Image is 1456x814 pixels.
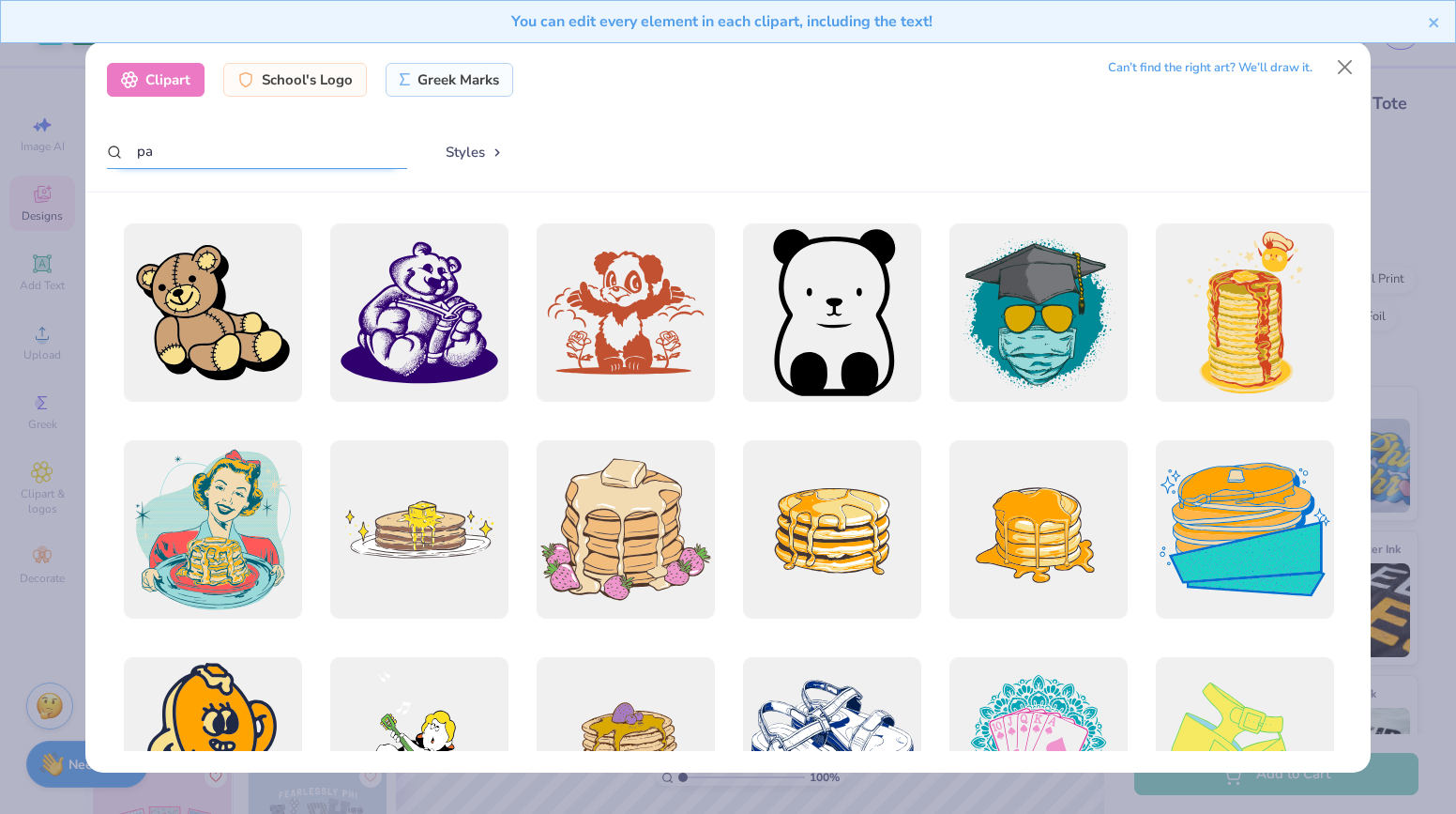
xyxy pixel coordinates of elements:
div: Greek Marks [386,63,514,97]
div: You can edit every element in each clipart, including the text! [15,10,1428,33]
div: School's Logo [223,63,367,97]
button: Styles [426,134,523,170]
div: Clipart [107,63,205,97]
input: Search by name [107,134,407,169]
button: Close [1327,50,1363,85]
button: close [1428,10,1441,33]
div: Can’t find the right art? We’ll draw it. [1108,52,1312,84]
